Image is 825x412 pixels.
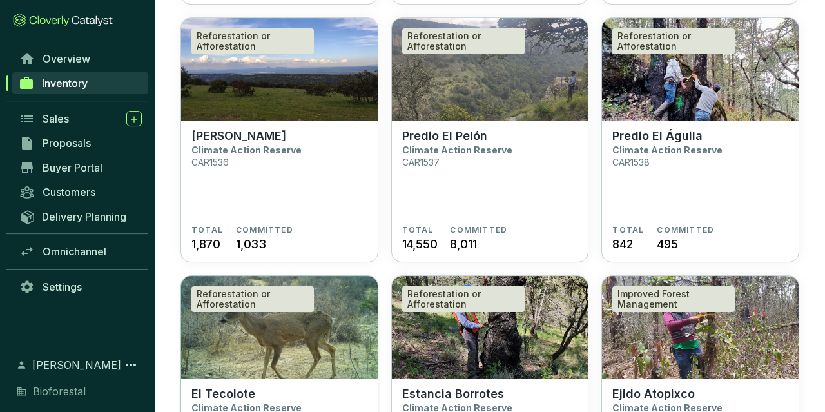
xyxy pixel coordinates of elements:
[601,17,799,262] a: Predio El ÁguilaReforestation or AfforestationPredio El ÁguilaClimate Action ReserveCAR1538TOTAL8...
[43,137,91,150] span: Proposals
[191,387,255,401] p: El Tecolote
[612,286,735,312] div: Improved Forest Management
[402,144,512,155] p: Climate Action Reserve
[402,28,525,54] div: Reforestation or Afforestation
[612,28,735,54] div: Reforestation or Afforestation
[402,387,504,401] p: Estancia Borrotes
[612,225,644,235] span: TOTAL
[402,157,440,168] p: CAR1537
[391,17,589,262] a: Predio El PelónReforestation or AfforestationPredio El PelónClimate Action ReserveCAR1537TOTAL14,...
[181,18,378,121] img: Peña del gato
[602,18,799,121] img: Predio El Águila
[657,235,677,253] span: 495
[402,286,525,312] div: Reforestation or Afforestation
[32,357,121,373] span: [PERSON_NAME]
[450,235,476,253] span: 8,011
[12,72,148,94] a: Inventory
[612,129,703,143] p: Predio El Águila
[13,157,148,179] a: Buyer Portal
[13,206,148,227] a: Delivery Planning
[43,186,95,199] span: Customers
[13,132,148,154] a: Proposals
[13,276,148,298] a: Settings
[191,129,286,143] p: [PERSON_NAME]
[13,240,148,262] a: Omnichannel
[181,276,378,379] img: El Tecolote
[43,52,90,65] span: Overview
[612,157,650,168] p: CAR1538
[612,235,632,253] span: 842
[33,384,86,399] span: Bioforestal
[13,181,148,203] a: Customers
[191,28,314,54] div: Reforestation or Afforestation
[392,18,588,121] img: Predio El Pelón
[612,387,695,401] p: Ejido Atopixco
[191,235,220,253] span: 1,870
[191,157,229,168] p: CAR1536
[180,17,378,262] a: Peña del gatoReforestation or Afforestation[PERSON_NAME]Climate Action ReserveCAR1536TOTAL1,870CO...
[43,245,106,258] span: Omnichannel
[13,48,148,70] a: Overview
[450,225,507,235] span: COMMITTED
[236,225,293,235] span: COMMITTED
[42,210,126,223] span: Delivery Planning
[602,276,799,379] img: Ejido Atopixco
[191,144,302,155] p: Climate Action Reserve
[191,225,223,235] span: TOTAL
[191,286,314,312] div: Reforestation or Afforestation
[402,129,487,143] p: Predio El Pelón
[392,276,588,379] img: Estancia Borrotes
[42,77,88,90] span: Inventory
[43,161,102,174] span: Buyer Portal
[612,144,723,155] p: Climate Action Reserve
[43,280,82,293] span: Settings
[402,235,438,253] span: 14,550
[236,235,266,253] span: 1,033
[13,108,148,130] a: Sales
[402,225,434,235] span: TOTAL
[657,225,714,235] span: COMMITTED
[43,112,69,125] span: Sales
